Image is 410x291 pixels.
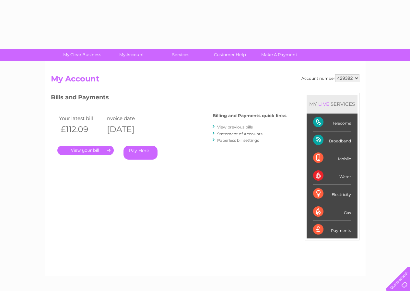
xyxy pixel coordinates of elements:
[213,113,287,118] h4: Billing and Payments quick links
[307,95,357,113] div: MY SERVICES
[203,49,257,61] a: Customer Help
[313,167,351,185] div: Water
[51,74,359,87] h2: My Account
[217,138,259,143] a: Paperless bill settings
[313,203,351,221] div: Gas
[217,125,253,129] a: View previous bills
[317,101,331,107] div: LIVE
[313,221,351,238] div: Payments
[104,114,150,123] td: Invoice date
[217,131,263,136] a: Statement of Accounts
[57,123,104,136] th: £112.09
[55,49,109,61] a: My Clear Business
[57,146,114,155] a: .
[313,149,351,167] div: Mobile
[51,93,287,104] h3: Bills and Payments
[313,131,351,149] div: Broadband
[105,49,158,61] a: My Account
[301,74,359,82] div: Account number
[313,185,351,203] div: Electricity
[313,114,351,131] div: Telecoms
[154,49,207,61] a: Services
[252,49,306,61] a: Make A Payment
[123,146,158,160] a: Pay Here
[104,123,150,136] th: [DATE]
[57,114,104,123] td: Your latest bill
